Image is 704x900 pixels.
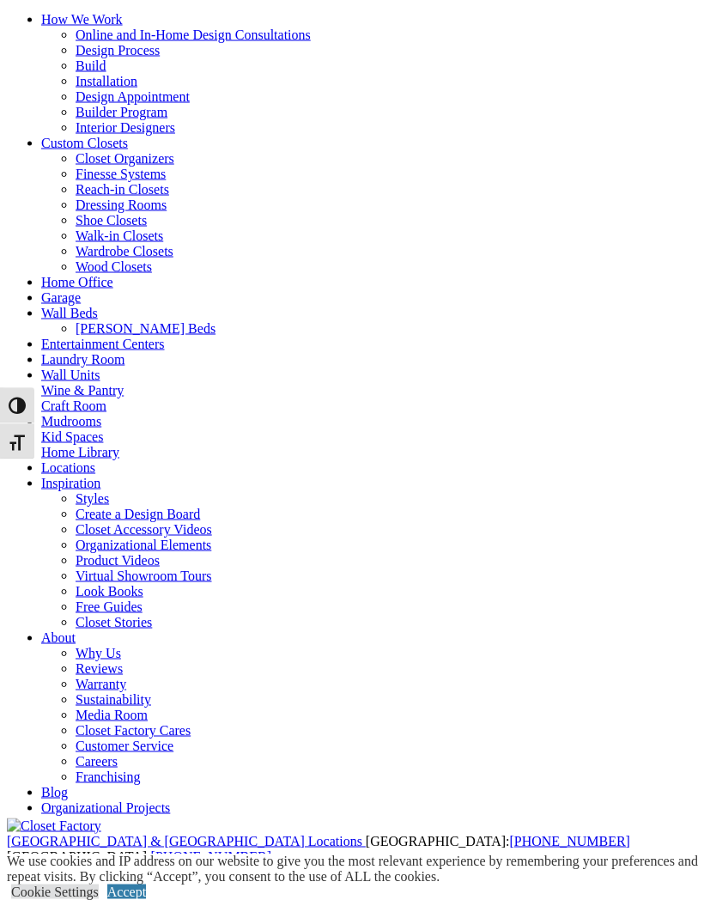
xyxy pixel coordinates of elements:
a: Wall Units [41,368,100,382]
a: Styles [76,491,109,506]
a: Closet Accessory Videos [76,522,212,537]
a: Wardrobe Closets [76,244,173,258]
a: Design Appointment [76,89,190,104]
a: Careers [76,754,118,769]
a: Entertainment Centers [41,337,165,351]
a: Warranty [76,677,126,691]
img: Closet Factory [7,818,101,834]
a: Home Library [41,445,119,459]
a: Customer Service [76,739,173,753]
a: Custom Closets [41,136,128,150]
a: Reviews [76,661,123,676]
a: Blog [41,785,68,800]
a: Media Room [76,708,148,722]
a: [PERSON_NAME] Beds [76,321,215,336]
a: Design Process [76,43,160,58]
a: Walk-in Closets [76,228,163,243]
span: [GEOGRAPHIC_DATA]: [GEOGRAPHIC_DATA]: [7,834,630,864]
a: Mudrooms [41,414,101,429]
div: We use cookies and IP address on our website to give you the most relevant experience by remember... [7,854,704,885]
a: Builder Program [76,105,167,119]
a: Finesse Systems [76,167,166,181]
a: Cookie Settings [11,885,99,899]
a: Reach-in Closets [76,182,169,197]
a: Closet Factory Cares [76,723,191,738]
a: Garage [41,290,81,305]
a: Laundry Room [41,352,124,367]
a: Interior Designers [76,120,175,135]
a: Why Us [76,646,121,660]
a: Create a Design Board [76,507,200,521]
a: Build [76,58,106,73]
a: Closet Stories [76,615,152,629]
a: Organizational Elements [76,538,211,552]
span: [GEOGRAPHIC_DATA] & [GEOGRAPHIC_DATA] Locations [7,834,362,848]
a: How We Work [41,12,123,27]
a: Sustainability [76,692,151,707]
a: Wall Beds [41,306,98,320]
a: Wood Closets [76,259,152,274]
a: Virtual Showroom Tours [76,569,212,583]
a: Franchising [76,769,141,784]
a: Locations [41,460,95,475]
a: Craft Room [41,398,106,413]
a: Accept [107,885,146,899]
a: [PHONE_NUMBER] [151,849,271,864]
a: [GEOGRAPHIC_DATA] & [GEOGRAPHIC_DATA] Locations [7,834,366,848]
a: [PHONE_NUMBER] [509,834,629,848]
a: Dressing Rooms [76,198,167,212]
a: Wine & Pantry [41,383,124,398]
a: Look Books [76,584,143,599]
a: Closet Organizers [76,151,174,166]
a: Organizational Projects [41,800,170,815]
a: Kid Spaces [41,429,103,444]
a: Inspiration [41,476,100,490]
a: Free Guides [76,599,143,614]
a: Product Videos [76,553,160,568]
a: Shoe Closets [76,213,147,228]
a: Home Office [41,275,113,289]
a: Online and In-Home Design Consultations [76,27,311,42]
a: About [41,630,76,645]
a: Installation [76,74,137,88]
